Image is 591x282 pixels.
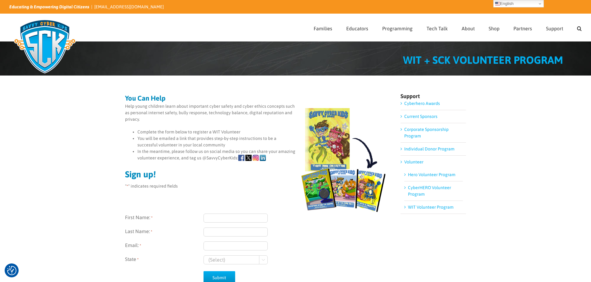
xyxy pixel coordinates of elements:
label: Email: [125,241,204,250]
span: Tech Talk [427,26,448,31]
label: First Name: [125,214,204,223]
li: In the meantime, please follow us on social media so you can share your amazing volunteer experie... [137,148,387,161]
a: Educators [346,14,368,41]
a: WIT Volunteer Program [408,205,454,210]
a: Families [314,14,332,41]
i: Educating & Empowering Digital Citizens [9,4,89,9]
li: You will be emailed a link that provides step-by-step instructions to be a successful volunteer i... [137,135,387,148]
a: About [462,14,475,41]
label: State [125,255,204,264]
a: [EMAIL_ADDRESS][DOMAIN_NAME] [94,4,164,9]
li: Complete the form below to register a WIT Volunteer [137,129,387,135]
p: " " indicates required fields [125,183,387,189]
nav: Main Menu [314,14,582,41]
a: Partners [513,14,532,41]
strong: You Can Help [125,94,166,102]
a: CyberHERO Volunteer Program [408,185,451,197]
span: About [462,26,475,31]
p: Help young children learn about important cyber safety and cyber ethics concepts such as personal... [125,103,387,123]
a: Cyberhero Awards [404,101,440,106]
span: Programming [382,26,413,31]
img: en [495,1,500,6]
a: Volunteer [404,159,423,164]
h4: Support [401,93,466,99]
span: WIT + SCK VOLUNTEER PROGRAM [403,54,563,66]
h2: Sign up! [125,170,387,179]
img: icons-linkedin.png [260,155,266,161]
img: Revisit consent button [7,266,16,275]
a: Programming [382,14,413,41]
a: Corporate Sponsorship Program [404,127,449,138]
label: Last Name: [125,228,204,236]
a: Individual Donor Program [404,146,454,151]
button: Consent Preferences [7,266,16,275]
span: Support [546,26,563,31]
a: Hero Volunteer Program [408,172,455,177]
img: Savvy Cyber Kids Logo [9,15,80,77]
span: Shop [489,26,499,31]
a: Search [577,14,582,41]
span: Partners [513,26,532,31]
img: icons-Instagram.png [253,155,259,161]
a: Support [546,14,563,41]
a: Tech Talk [427,14,448,41]
a: Shop [489,14,499,41]
img: icons-X.png [245,155,252,161]
img: icons-Facebook.png [238,155,244,161]
a: Current Sponsors [404,114,437,119]
span: Families [314,26,332,31]
span: Educators [346,26,368,31]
